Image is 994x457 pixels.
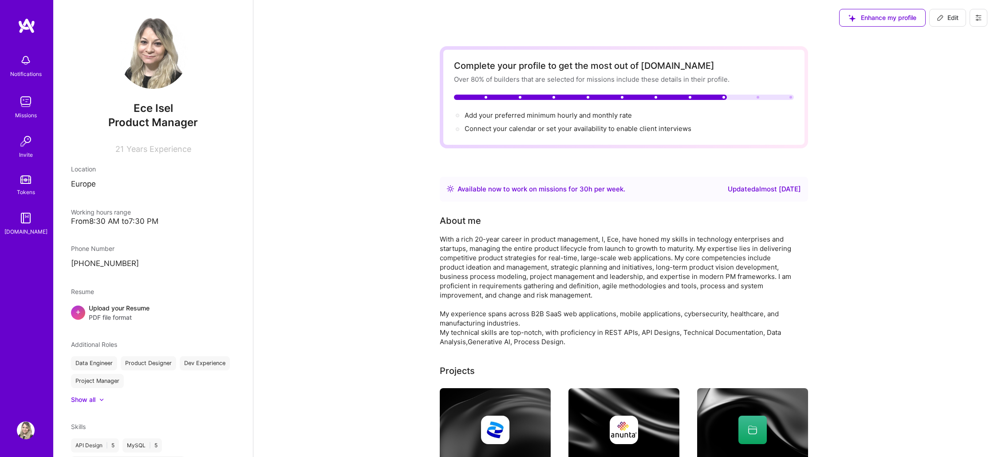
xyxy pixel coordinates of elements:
[108,116,198,129] span: Product Manager
[71,395,95,404] div: Show all
[440,364,475,378] div: Projects
[71,423,86,430] span: Skills
[848,13,916,22] span: Enhance my profile
[118,18,189,89] img: User Avatar
[149,442,151,449] span: |
[89,303,150,322] div: Upload your Resume
[458,184,625,195] div: Available now to work on missions for h per week .
[115,144,124,154] span: 21
[440,214,481,227] div: About me
[89,313,150,322] span: PDF file format
[454,60,794,71] div: Complete your profile to get the most out of [DOMAIN_NAME]
[71,208,131,216] span: Working hours range
[481,416,509,444] img: Company logo
[17,209,35,227] img: guide book
[71,164,235,174] div: Location
[580,185,588,193] span: 30
[75,307,81,316] span: +
[610,416,638,444] img: Company logo
[106,442,108,449] span: |
[126,144,191,154] span: Years Experience
[71,245,114,252] span: Phone Number
[71,102,235,115] span: Ece Isel
[71,288,94,295] span: Resume
[15,111,37,120] div: Missions
[19,150,33,159] div: Invite
[10,69,42,79] div: Notifications
[465,124,691,133] span: Connect your calendar or set your availability to enable client interviews
[18,18,35,34] img: logo
[71,438,119,453] div: API Design 5
[17,421,35,439] img: User Avatar
[121,356,176,370] div: Product Designer
[71,341,117,348] span: Additional Roles
[4,227,47,236] div: [DOMAIN_NAME]
[71,356,117,370] div: Data Engineer
[17,187,35,197] div: Tokens
[20,175,31,184] img: tokens
[180,356,230,370] div: Dev Experience
[71,217,235,226] div: From 8:30 AM to 7:30 PM
[71,374,124,388] div: Project Manager
[71,258,235,269] p: [PHONE_NUMBER]
[454,75,794,84] div: Over 80% of builders that are selected for missions include these details in their profile.
[728,184,801,195] div: Updated almost [DATE]
[440,234,795,346] div: With a rich 20-year career in product management, I, Ece, have honed my skills in technology ente...
[17,93,35,111] img: teamwork
[465,111,632,119] span: Add your preferred minimum hourly and monthly rate
[122,438,162,453] div: MySQL 5
[848,15,856,22] i: icon SuggestedTeams
[447,185,454,192] img: Availability
[71,179,235,190] p: Europe
[937,13,958,22] span: Edit
[17,52,35,69] img: bell
[17,132,35,150] img: Invite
